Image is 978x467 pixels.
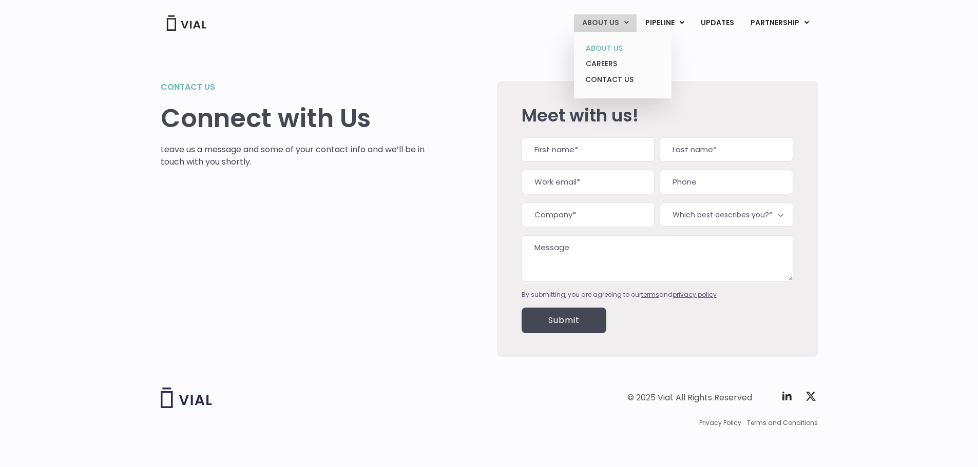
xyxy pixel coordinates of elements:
[627,392,752,403] div: © 2025 Vial. All Rights Reserved
[578,40,667,56] a: ABOUT US
[522,290,793,299] div: By submitting, you are agreeing to our and
[641,290,659,299] a: terms
[522,137,655,162] input: First name*
[522,202,655,227] input: Company*
[699,418,741,428] a: Privacy Policy
[660,137,793,162] input: Last name*
[637,14,692,32] a: PIPELINEMenu Toggle
[742,14,817,32] a: PARTNERSHIPMenu Toggle
[161,388,212,408] img: Vial logo wih "Vial" spelled out
[660,202,793,227] span: Which best describes you?*
[747,418,818,428] a: Terms and Conditions
[660,170,793,194] input: Phone
[693,14,742,32] a: UPDATES
[161,81,425,93] h2: Contact us
[522,106,793,125] h2: Meet with us!
[522,170,655,194] input: Work email*
[578,56,667,72] a: CAREERS
[673,290,717,299] a: privacy policy
[166,15,207,31] img: Vial Logo
[161,144,425,168] p: Leave us a message and some of your contact info and we’ll be in touch with you shortly.
[574,14,637,32] a: ABOUT USMenu Toggle
[161,104,425,133] h1: Connect with Us
[522,308,606,333] input: Submit
[578,72,667,88] a: CONTACT US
